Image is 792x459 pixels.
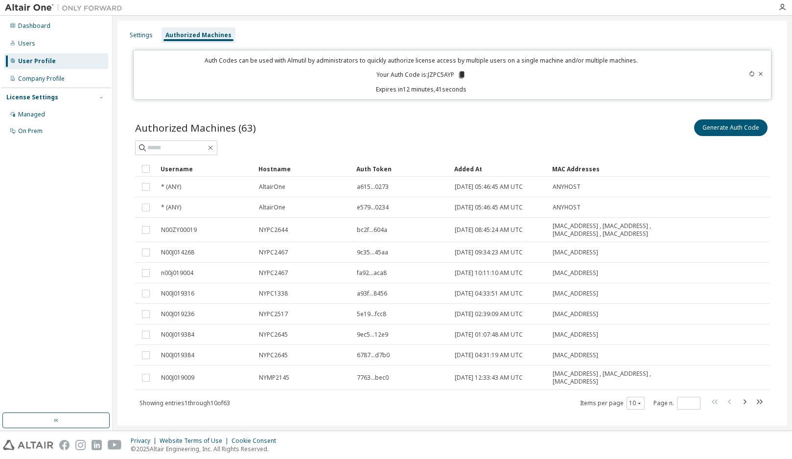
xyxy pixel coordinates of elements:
[161,374,194,382] span: N00J019009
[553,222,661,238] span: [MAC_ADDRESS] , [MAC_ADDRESS] , [MAC_ADDRESS] , [MAC_ADDRESS]
[259,226,288,234] span: NYPC2644
[130,31,153,39] div: Settings
[455,183,523,191] span: [DATE] 05:46:45 AM UTC
[455,226,523,234] span: [DATE] 08:45:24 AM UTC
[357,310,386,318] span: 5e19...fcc8
[18,40,35,47] div: Users
[161,204,181,211] span: * (ANY)
[135,121,256,135] span: Authorized Machines (63)
[357,204,389,211] span: e579...0234
[455,290,523,298] span: [DATE] 04:33:51 AM UTC
[694,119,768,136] button: Generate Auth Code
[165,31,232,39] div: Authorized Machines
[18,127,43,135] div: On Prem
[3,440,53,450] img: altair_logo.svg
[92,440,102,450] img: linkedin.svg
[131,445,282,453] p: © 2025 Altair Engineering, Inc. All Rights Reserved.
[553,331,598,339] span: [MAC_ADDRESS]
[161,331,194,339] span: N00J019384
[18,75,65,83] div: Company Profile
[580,397,645,410] span: Items per page
[553,249,598,256] span: [MAC_ADDRESS]
[108,440,122,450] img: youtube.svg
[161,249,194,256] span: N00J014268
[140,85,702,93] p: Expires in 12 minutes, 41 seconds
[553,204,581,211] span: ANYHOST
[455,269,523,277] span: [DATE] 10:11:10 AM UTC
[653,397,700,410] span: Page n.
[455,351,523,359] span: [DATE] 04:31:19 AM UTC
[552,161,662,177] div: MAC Addresses
[18,22,50,30] div: Dashboard
[75,440,86,450] img: instagram.svg
[160,437,232,445] div: Website Terms of Use
[455,331,523,339] span: [DATE] 01:07:48 AM UTC
[357,226,387,234] span: bc2f...604a
[259,374,289,382] span: NYMP2145
[259,310,288,318] span: NYPC2517
[161,351,194,359] span: N00J019384
[161,183,181,191] span: * (ANY)
[161,310,194,318] span: N00J019236
[259,183,285,191] span: AltairOne
[259,204,285,211] span: AltairOne
[553,269,598,277] span: [MAC_ADDRESS]
[232,437,282,445] div: Cookie Consent
[357,351,390,359] span: 6787...d7b0
[357,374,389,382] span: 7763...bec0
[629,399,642,407] button: 10
[161,269,193,277] span: n00j019004
[259,269,288,277] span: NYPC2467
[356,161,446,177] div: Auth Token
[259,249,288,256] span: NYPC2467
[161,290,194,298] span: N00J019316
[18,111,45,118] div: Managed
[455,249,523,256] span: [DATE] 09:34:23 AM UTC
[357,290,387,298] span: a93f...8456
[553,290,598,298] span: [MAC_ADDRESS]
[553,351,598,359] span: [MAC_ADDRESS]
[140,56,702,65] p: Auth Codes can be used with Almutil by administrators to quickly authorize license access by mult...
[140,399,230,407] span: Showing entries 1 through 10 of 63
[455,374,523,382] span: [DATE] 12:33:43 AM UTC
[258,161,349,177] div: Hostname
[259,351,288,359] span: NYPC2645
[259,290,288,298] span: NYPC1338
[553,183,581,191] span: ANYHOST
[6,93,58,101] div: License Settings
[357,269,387,277] span: fa92...aca8
[454,161,544,177] div: Added At
[161,226,197,234] span: N00ZY00019
[5,3,127,13] img: Altair One
[455,204,523,211] span: [DATE] 05:46:45 AM UTC
[455,310,523,318] span: [DATE] 02:39:09 AM UTC
[553,310,598,318] span: [MAC_ADDRESS]
[59,440,70,450] img: facebook.svg
[357,331,388,339] span: 9ec5...12e9
[357,183,389,191] span: a615...0273
[553,370,661,386] span: [MAC_ADDRESS] , [MAC_ADDRESS] , [MAC_ADDRESS]
[131,437,160,445] div: Privacy
[357,249,388,256] span: 9c35...45aa
[18,57,56,65] div: User Profile
[376,70,466,79] p: Your Auth Code is: JZPC5AYP
[259,331,288,339] span: NYPC2645
[161,161,251,177] div: Username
